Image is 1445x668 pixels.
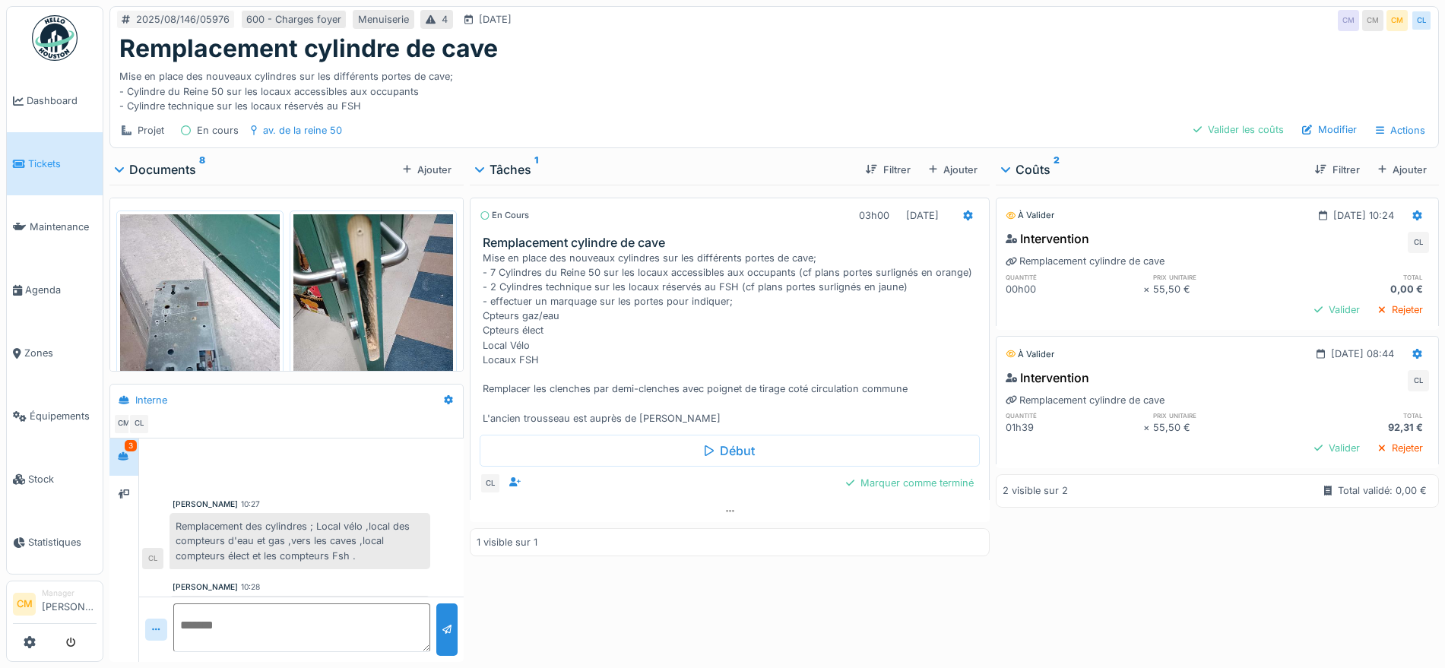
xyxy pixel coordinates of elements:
div: [DATE] [479,12,512,27]
span: Zones [24,346,97,360]
div: [PERSON_NAME] [173,499,238,510]
div: CL [1408,232,1429,253]
a: CM Manager[PERSON_NAME] [13,587,97,624]
div: 55,50 € [1153,420,1291,435]
span: Maintenance [30,220,97,234]
img: jyyvohhdruitxg41rnbyr7f2i2ma [120,214,280,427]
div: 10:28 [241,581,260,593]
div: Ajouter [1372,160,1433,180]
sup: 8 [199,160,205,179]
div: Filtrer [860,160,916,180]
div: Menuiserie [358,12,409,27]
div: En cours [197,123,239,138]
div: Actions [1369,119,1432,141]
div: CM [1386,10,1408,31]
div: Interne [135,393,167,407]
div: Remplacement cylindre de cave [1006,254,1165,268]
a: Statistiques [7,511,103,574]
div: 55,50 € [1153,282,1291,296]
h6: prix unitaire [1153,272,1291,282]
li: CM [13,593,36,616]
span: Équipements [30,409,97,423]
div: 2 visible sur 2 [1003,483,1068,498]
h6: quantité [1006,272,1143,282]
a: Dashboard [7,69,103,132]
div: Ajouter [397,160,458,180]
div: En cours [480,209,529,222]
div: CM [1338,10,1359,31]
li: [PERSON_NAME] [42,587,97,620]
div: Remplacement cylindre de cave [1006,393,1165,407]
div: 01h39 [1006,420,1143,435]
div: Marquer comme terminé [840,473,980,493]
div: × [1143,420,1153,435]
h3: Remplacement cylindre de cave [483,236,983,250]
div: Total validé: 0,00 € [1338,483,1427,498]
span: Dashboard [27,93,97,108]
div: Mise en place des nouveaux cylindres sur les différents portes de cave; - Cylindre du Reine 50 su... [119,63,1429,113]
div: 3 [125,440,137,451]
sup: 1 [534,160,538,179]
div: À valider [1006,348,1054,361]
div: Valider les coûts [1187,119,1290,140]
a: Stock [7,448,103,511]
div: [DATE] [906,208,939,223]
div: CL [1411,10,1432,31]
h6: total [1291,272,1429,282]
span: Statistiques [28,535,97,549]
span: Stock [28,472,97,486]
div: CL [142,548,163,569]
a: Zones [7,321,103,385]
a: Maintenance [7,195,103,258]
h6: total [1291,410,1429,420]
div: Coûts [1002,160,1303,179]
div: 1 visible sur 1 [477,535,537,549]
a: Agenda [7,258,103,321]
div: À valider [1006,209,1054,222]
span: Tickets [28,157,97,171]
div: Remplacement des cylindres ; Local vélo ,local des compteurs d'eau et gas ,vers les caves ,local ... [170,513,430,569]
div: Documents [116,160,397,179]
div: Rejeter [1372,299,1429,320]
div: Tâches [476,160,854,179]
div: Intervention [1006,369,1089,387]
div: CL [128,413,150,435]
div: Mise en place des nouveaux cylindres sur les différents portes de cave; - 7 Cylindres du Reine 50... [483,251,983,426]
div: Manager [42,587,97,599]
div: 0,00 € [1291,282,1429,296]
div: Projet [138,123,164,138]
sup: 2 [1054,160,1060,179]
div: av. de la reine 50 [263,123,342,138]
img: Badge_color-CXgf-gQk.svg [32,15,78,61]
div: 4 [442,12,448,27]
div: 00h00 [1006,282,1143,296]
h6: prix unitaire [1153,410,1291,420]
div: Début [480,435,980,467]
div: Valider [1308,299,1366,320]
div: 2025/08/146/05976 [136,12,230,27]
div: 92,31 € [1291,420,1429,435]
span: Agenda [25,283,97,297]
div: [PERSON_NAME] [173,581,238,593]
div: Valider [1308,438,1366,458]
div: Modifier [1296,119,1363,140]
a: Tickets [7,132,103,195]
div: 600 - Charges foyer [246,12,341,27]
div: Ajouter [923,160,984,180]
div: CM [1362,10,1383,31]
div: [DATE] 10:24 [1333,208,1394,223]
div: Intervention [1006,230,1089,248]
div: Rejeter [1372,438,1429,458]
h6: quantité [1006,410,1143,420]
div: CL [480,473,501,494]
div: CM [113,413,135,435]
div: CL [1408,370,1429,391]
img: eu9houx42meh3ykavqp3vwnnuvye [293,214,453,427]
div: Filtrer [1309,160,1365,180]
div: 03h00 [859,208,889,223]
a: Équipements [7,385,103,448]
h1: Remplacement cylindre de cave [119,34,498,63]
div: [DATE] 08:44 [1331,347,1394,361]
div: 10:27 [241,499,260,510]
div: × [1143,282,1153,296]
